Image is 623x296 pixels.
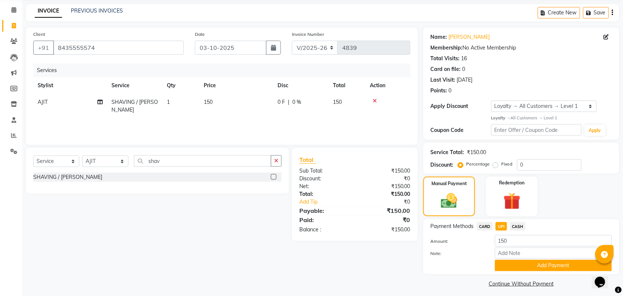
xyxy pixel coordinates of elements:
[431,33,447,41] div: Name:
[299,156,316,164] span: Total
[585,125,606,136] button: Apply
[333,99,342,105] span: 150
[431,222,474,230] span: Payment Methods
[294,190,355,198] div: Total:
[328,77,365,94] th: Total
[278,98,285,106] span: 0 F
[34,64,416,77] div: Services
[499,180,525,186] label: Redemption
[355,215,416,224] div: ₹0
[294,206,355,215] div: Payable:
[294,215,355,224] div: Paid:
[292,98,301,106] span: 0 %
[431,55,460,62] div: Total Visits:
[592,266,616,289] iframe: chat widget
[288,98,289,106] span: |
[495,260,612,271] button: Add Payment
[491,124,582,136] input: Enter Offer / Coupon Code
[431,161,454,169] div: Discount:
[355,226,416,234] div: ₹150.00
[294,198,365,206] a: Add Tip
[425,250,489,257] label: Note:
[134,155,271,167] input: Search or Scan
[294,175,355,183] div: Discount:
[425,238,489,245] label: Amount:
[491,115,612,121] div: All Customers → Level 1
[294,167,355,175] div: Sub Total:
[292,31,324,38] label: Invoice Number
[510,222,526,231] span: CASH
[583,7,609,18] button: Save
[461,55,467,62] div: 16
[495,248,612,259] input: Add Note
[199,77,273,94] th: Price
[107,77,162,94] th: Service
[355,183,416,190] div: ₹150.00
[35,4,62,18] a: INVOICE
[33,77,107,94] th: Stylist
[431,149,464,156] div: Service Total:
[495,235,612,246] input: Amount
[365,77,410,94] th: Action
[538,7,580,18] button: Create New
[111,99,158,113] span: SHAVING / [PERSON_NAME]
[355,206,416,215] div: ₹150.00
[294,226,355,234] div: Balance :
[431,44,463,52] div: Membership:
[449,33,490,41] a: [PERSON_NAME]
[462,65,465,73] div: 0
[436,191,462,210] img: _cash.svg
[449,87,452,95] div: 0
[365,198,416,206] div: ₹0
[498,191,526,212] img: _gift.svg
[33,173,102,181] div: SHAVING / [PERSON_NAME]
[496,222,507,231] span: UPI
[33,41,54,55] button: +91
[38,99,48,105] span: AJIT
[53,41,184,55] input: Search by Name/Mobile/Email/Code
[33,31,45,38] label: Client
[167,99,170,105] span: 1
[431,126,491,134] div: Coupon Code
[204,99,213,105] span: 150
[467,149,486,156] div: ₹150.00
[355,190,416,198] div: ₹150.00
[431,87,447,95] div: Points:
[431,76,455,84] div: Last Visit:
[491,115,511,120] strong: Loyalty →
[425,280,618,288] a: Continue Without Payment
[502,161,513,167] label: Fixed
[431,65,461,73] div: Card on file:
[431,102,491,110] div: Apply Discount
[457,76,473,84] div: [DATE]
[467,161,490,167] label: Percentage
[355,167,416,175] div: ₹150.00
[477,222,493,231] span: CARD
[431,180,467,187] label: Manual Payment
[431,44,612,52] div: No Active Membership
[195,31,205,38] label: Date
[71,7,123,14] a: PREVIOUS INVOICES
[294,183,355,190] div: Net:
[355,175,416,183] div: ₹0
[273,77,328,94] th: Disc
[162,77,199,94] th: Qty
